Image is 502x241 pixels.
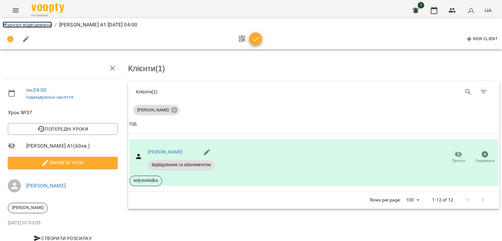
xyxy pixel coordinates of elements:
button: Фільтр [476,84,492,100]
span: Скасувати [476,158,494,164]
span: For Business [31,13,64,18]
span: Попередні уроки [13,125,112,133]
span: [PERSON_NAME] [8,205,47,211]
span: Урок №37 [8,109,118,117]
span: UA [485,7,492,14]
button: UA [482,4,494,16]
div: 100 [403,195,422,205]
span: New Client [465,35,498,43]
span: ПІБ [129,120,498,128]
p: [DATE] 07:03:05 [8,220,118,226]
span: 1 [418,2,424,8]
p: 1-12 of 12 [432,197,453,203]
a: [PERSON_NAME] [148,149,183,154]
span: Змінити урок [13,159,112,167]
span: Відвідування за абонементом [148,162,215,168]
div: [PERSON_NAME] [8,203,48,213]
a: Журнал відвідувань [3,22,52,28]
button: New Client [464,34,499,44]
h3: Клієнти ( 1 ) [128,64,499,73]
button: Search [460,84,476,100]
div: Sort [129,120,137,128]
img: Voopty Logo [31,3,64,13]
button: Скасувати [472,148,498,167]
button: Змінити урок [8,157,118,169]
p: Rows per page: [370,197,401,203]
button: Menu [8,3,24,18]
div: Клієнти ( 1 ) [136,88,309,95]
div: Table Toolbar [128,81,499,102]
div: [PERSON_NAME] [133,105,179,115]
span: [PERSON_NAME] А1 ( 60 хв. ) [26,142,118,150]
a: [PERSON_NAME] [26,183,66,189]
span: [PERSON_NAME] [133,107,173,113]
nav: breadcrumb [3,21,499,29]
a: пн , 04:00 [26,87,46,93]
li: / [55,21,57,29]
p: [PERSON_NAME] А1 [DATE] 04:00 [59,21,137,29]
span: kolyavolodka [130,178,162,184]
div: ПІБ [129,120,137,128]
a: Індивідуальні заняття [26,94,74,100]
img: avatar_s.png [466,6,476,15]
span: Прогул [452,158,465,164]
button: Попередні уроки [8,123,118,135]
button: Прогул [445,148,472,167]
